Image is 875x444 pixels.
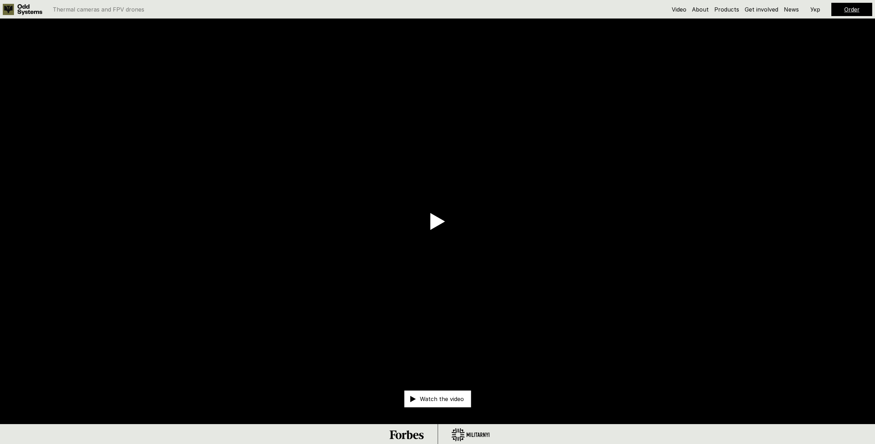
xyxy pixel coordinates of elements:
a: About [692,6,709,13]
a: Order [844,6,860,13]
p: Укр [810,7,820,12]
p: Watch the video [420,396,464,402]
a: News [784,6,799,13]
a: Video [672,6,686,13]
a: Get involved [745,6,778,13]
p: Thermal cameras and FPV drones [53,7,144,12]
a: Products [714,6,739,13]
